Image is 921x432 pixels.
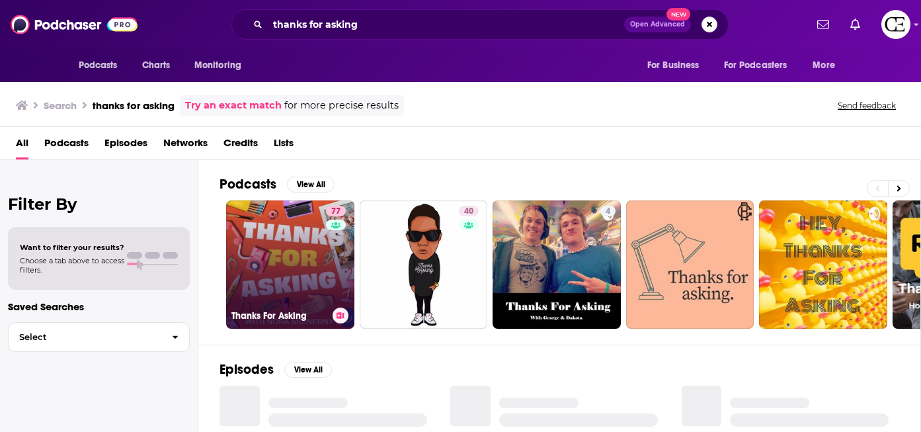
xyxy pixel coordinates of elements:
[724,56,787,75] span: For Podcasters
[223,132,258,159] a: Credits
[630,21,685,28] span: Open Advanced
[163,132,208,159] a: Networks
[331,205,340,218] span: 77
[459,206,479,216] a: 40
[624,17,691,32] button: Open AdvancedNew
[881,10,910,39] button: Show profile menu
[220,176,276,193] h2: Podcasts
[600,206,616,216] a: 4
[8,322,190,352] button: Select
[268,14,624,35] input: Search podcasts, credits, & more...
[226,200,354,329] a: 77Thanks For Asking
[464,205,473,218] span: 40
[360,200,488,329] a: 40
[326,206,346,216] a: 77
[666,8,690,21] span: New
[185,53,259,78] button: open menu
[69,53,135,78] button: open menu
[845,13,865,36] a: Show notifications dropdown
[284,98,399,113] span: for more precise results
[9,333,161,341] span: Select
[287,177,335,193] button: View All
[8,194,190,214] h2: Filter By
[274,132,294,159] a: Lists
[79,56,118,75] span: Podcasts
[8,300,190,313] p: Saved Searches
[803,53,852,78] button: open menu
[647,56,700,75] span: For Business
[44,132,89,159] a: Podcasts
[881,10,910,39] span: Logged in as cozyearthaudio
[638,53,716,78] button: open menu
[185,98,282,113] a: Try an exact match
[493,200,621,329] a: 4
[284,362,332,378] button: View All
[11,12,138,37] img: Podchaser - Follow, Share and Rate Podcasts
[220,361,332,378] a: EpisodesView All
[220,176,335,193] a: PodcastsView All
[44,99,77,112] h3: Search
[606,205,610,218] span: 4
[812,13,834,36] a: Show notifications dropdown
[813,56,835,75] span: More
[231,9,729,40] div: Search podcasts, credits, & more...
[715,53,807,78] button: open menu
[220,361,274,378] h2: Episodes
[881,10,910,39] img: User Profile
[194,56,241,75] span: Monitoring
[93,99,175,112] h3: thanks for asking
[134,53,179,78] a: Charts
[16,132,28,159] a: All
[20,243,124,252] span: Want to filter your results?
[20,256,124,275] span: Choose a tab above to access filters.
[142,56,171,75] span: Charts
[834,100,900,111] button: Send feedback
[231,310,327,322] h3: Thanks For Asking
[104,132,147,159] a: Episodes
